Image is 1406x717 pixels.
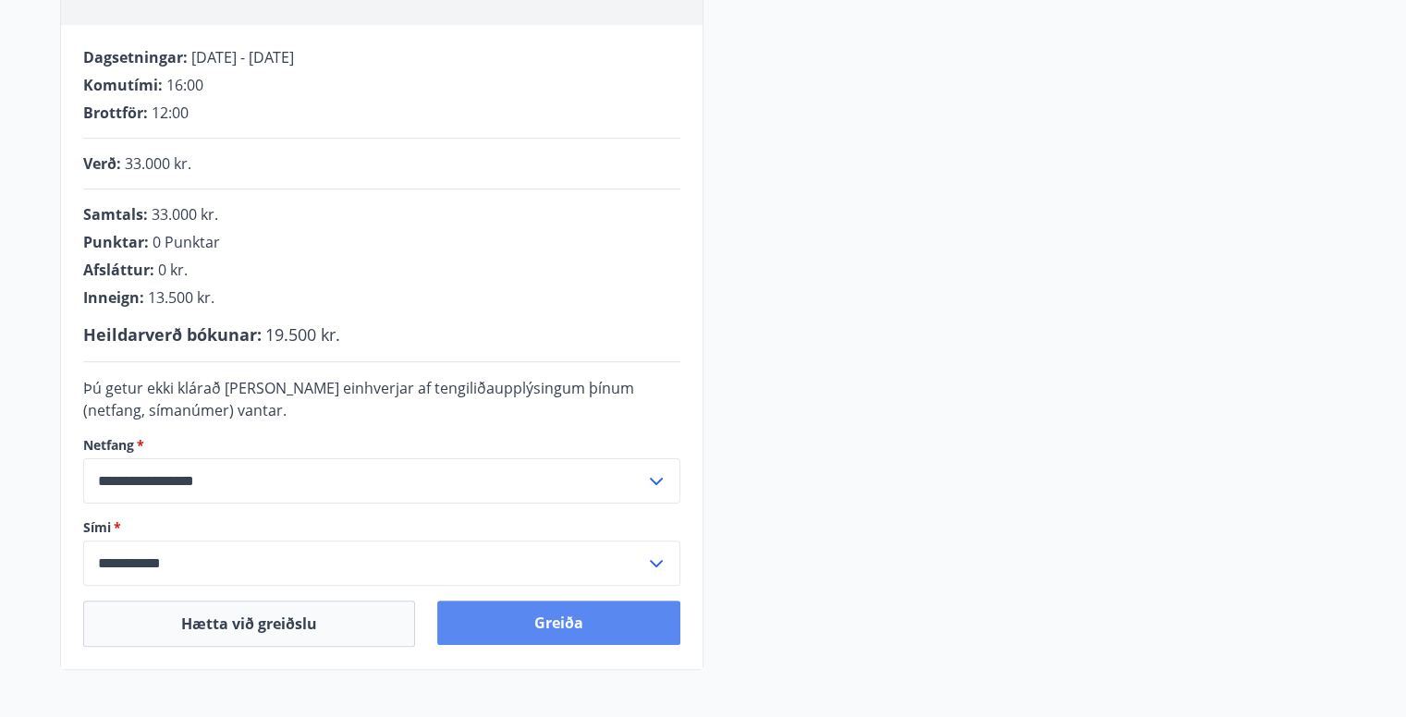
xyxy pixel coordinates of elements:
[83,323,262,346] span: Heildarverð bókunar :
[158,260,188,280] span: 0 kr.
[83,601,415,647] button: Hætta við greiðslu
[83,153,121,174] span: Verð :
[148,287,214,308] span: 13.500 kr.
[83,204,148,225] span: Samtals :
[265,323,340,346] span: 19.500 kr.
[437,601,680,645] button: Greiða
[152,103,189,123] span: 12:00
[83,75,163,95] span: Komutími :
[191,47,294,67] span: [DATE] - [DATE]
[83,378,634,420] span: Þú getur ekki klárað [PERSON_NAME] einhverjar af tengiliðaupplýsingum þínum (netfang, símanúmer) ...
[83,47,188,67] span: Dagsetningar :
[152,204,218,225] span: 33.000 kr.
[83,260,154,280] span: Afsláttur :
[83,287,144,308] span: Inneign :
[166,75,203,95] span: 16:00
[83,436,680,455] label: Netfang
[83,103,148,123] span: Brottför :
[125,153,191,174] span: 33.000 kr.
[83,518,680,537] label: Sími
[153,232,220,252] span: 0 Punktar
[83,232,149,252] span: Punktar :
